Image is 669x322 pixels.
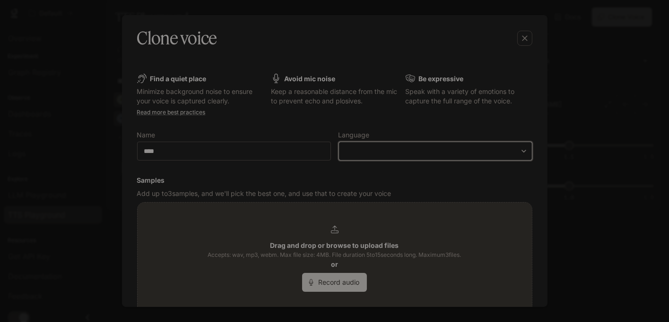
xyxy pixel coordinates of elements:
b: Drag and drop or browse to upload files [270,241,399,249]
p: Add up to 3 samples, and we'll pick the best one, and use that to create your voice [137,189,532,198]
h6: Samples [137,176,532,185]
b: Find a quiet place [150,75,207,83]
b: Be expressive [419,75,464,83]
span: Accepts: wav, mp3, webm. Max file size: 4MB. File duration 5 to 15 seconds long. Maximum 3 files. [208,250,461,260]
p: Keep a reasonable distance from the mic to prevent echo and plosives. [271,87,398,106]
p: Name [137,132,156,138]
div: ​ [339,146,532,156]
h5: Clone voice [137,26,217,50]
b: or [331,260,338,268]
button: Record audio [302,273,367,292]
b: Avoid mic noise [285,75,336,83]
p: Language [339,132,370,138]
a: Read more best practices [137,109,206,116]
p: Speak with a variety of emotions to capture the full range of the voice. [406,87,532,106]
p: Minimize background noise to ensure your voice is captured clearly. [137,87,264,106]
